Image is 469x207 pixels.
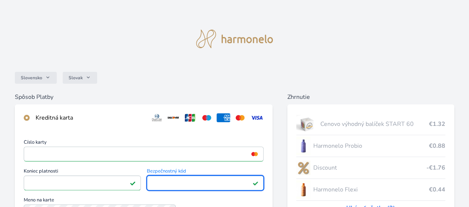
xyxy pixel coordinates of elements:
span: Harmonelo Probio [313,141,429,150]
iframe: Iframe pre číslo karty [27,149,260,159]
img: start.jpg [296,115,317,133]
img: discount-lo.png [296,158,310,177]
div: Kreditná karta [36,113,144,122]
h6: Spôsob Platby [15,93,273,101]
img: logo.svg [196,30,273,48]
iframe: Iframe pre bezpečnostný kód [150,178,261,188]
button: Slovensko [15,72,57,84]
img: Pole je platné [252,180,258,186]
img: mc [250,151,260,157]
span: Bezpečnostný kód [147,169,264,176]
img: amex.svg [217,113,230,122]
span: Meno na karte [24,198,264,204]
img: visa.svg [250,113,264,122]
img: jcb.svg [183,113,197,122]
span: Harmonelo Flexi [313,185,429,194]
span: Koniec platnosti [24,169,141,176]
span: Cenovo výhodný balíček START 60 [320,120,429,128]
h6: Zhrnutie [287,93,454,101]
span: €0.88 [429,141,445,150]
img: CLEAN_FLEXI_se_stinem_x-hi_(1)-lo.jpg [296,180,310,199]
span: Slovak [69,75,83,81]
img: Pole je platné [130,180,136,186]
button: Slovak [63,72,97,84]
iframe: Iframe pre deň vypršania platnosti [27,178,138,188]
img: CLEAN_PROBIO_se_stinem_x-lo.jpg [296,137,310,155]
img: diners.svg [150,113,164,122]
img: maestro.svg [200,113,214,122]
span: Discount [313,163,426,172]
img: mc.svg [233,113,247,122]
span: Číslo karty [24,140,264,147]
span: €0.44 [429,185,445,194]
span: Slovensko [21,75,42,81]
img: discover.svg [166,113,180,122]
span: -€1.76 [426,163,445,172]
span: €1.32 [429,120,445,128]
